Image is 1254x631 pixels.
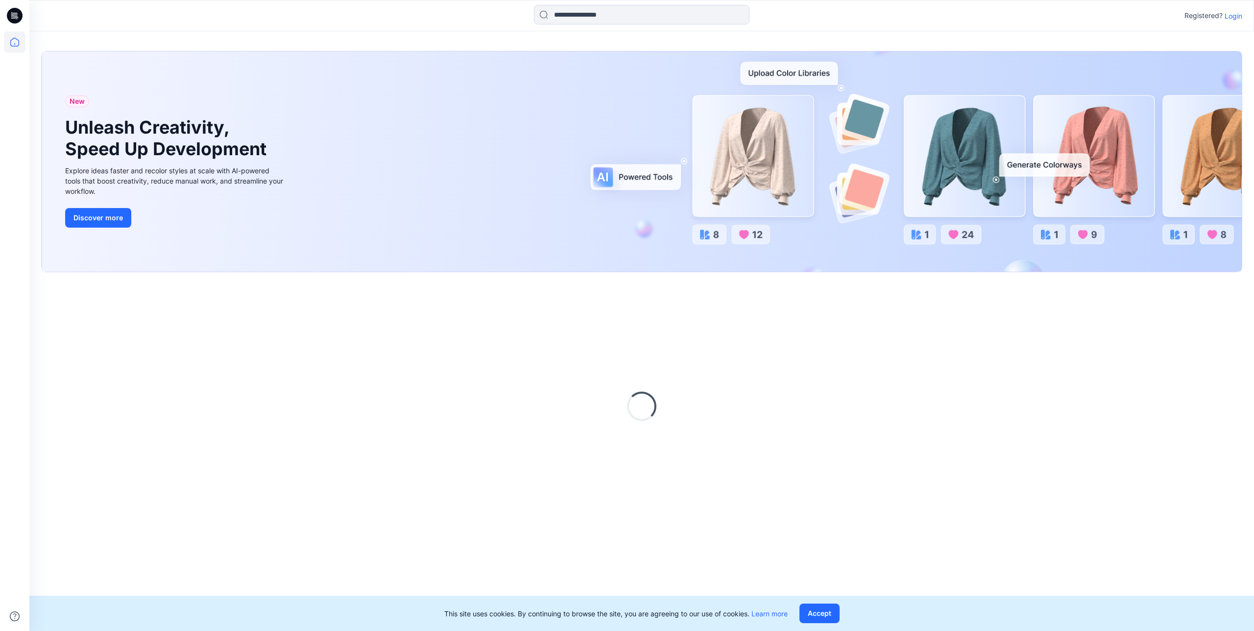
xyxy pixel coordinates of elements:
p: Registered? [1184,10,1223,22]
a: Learn more [751,609,788,618]
p: Login [1225,11,1242,21]
h1: Unleash Creativity, Speed Up Development [65,117,271,159]
p: This site uses cookies. By continuing to browse the site, you are agreeing to our use of cookies. [444,608,788,619]
span: New [70,95,85,107]
div: Explore ideas faster and recolor styles at scale with AI-powered tools that boost creativity, red... [65,165,286,196]
button: Discover more [65,208,131,228]
a: Discover more [65,208,286,228]
button: Accept [799,604,840,623]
